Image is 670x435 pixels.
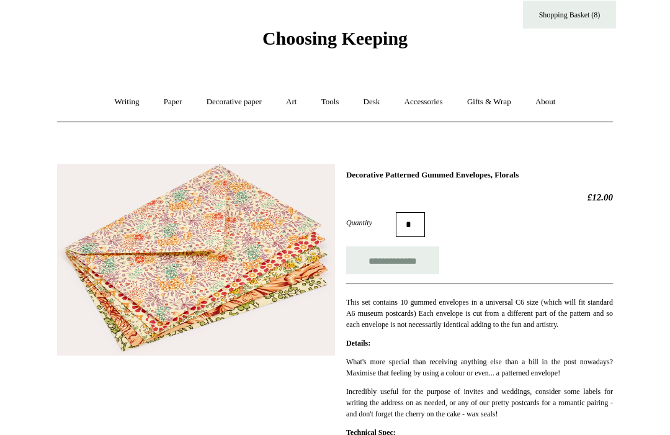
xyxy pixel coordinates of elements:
a: About [524,86,567,119]
strong: Details: [346,339,370,348]
h2: £12.00 [346,192,613,203]
p: This set contains 10 gummed envelopes in a universal C6 size (which will fit standard A6 museum p... [346,297,613,330]
a: Accessories [393,86,454,119]
a: Shopping Basket (8) [523,1,616,29]
a: Writing [104,86,151,119]
img: Decorative Patterned Gummed Envelopes, Florals [57,164,335,356]
a: Choosing Keeping [262,38,408,47]
p: What's more special than receiving anything else than a bill in the post nowadays? Maximise that ... [346,356,613,379]
h1: Decorative Patterned Gummed Envelopes, Florals [346,170,613,180]
p: Incredibly useful for the purpose of invites and weddings, consider some labels for writing the a... [346,386,613,419]
span: Choosing Keeping [262,28,408,48]
label: Quantity [346,217,396,228]
a: Gifts & Wrap [456,86,522,119]
a: Tools [310,86,351,119]
a: Paper [153,86,194,119]
a: Art [275,86,308,119]
a: Desk [352,86,391,119]
a: Decorative paper [195,86,273,119]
